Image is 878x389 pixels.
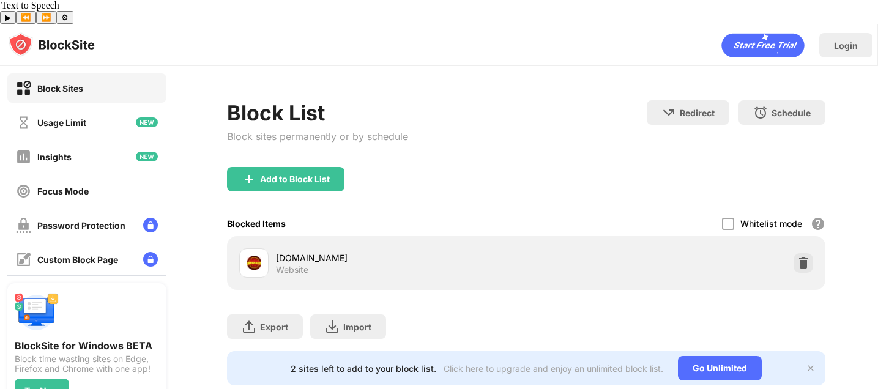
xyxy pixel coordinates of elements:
div: Import [343,322,371,332]
div: Focus Mode [37,186,89,196]
img: new-icon.svg [136,117,158,127]
div: Export [260,322,288,332]
div: Custom Block Page [37,254,118,265]
img: x-button.svg [806,363,816,373]
button: Forward [36,11,56,24]
div: Go Unlimited [678,356,762,380]
img: time-usage-off.svg [16,115,31,130]
div: Block time wasting sites on Edge, Firefox and Chrome with one app! [15,354,159,374]
div: animation [721,33,805,57]
div: Redirect [680,108,715,118]
div: 2 sites left to add to your block list. [291,363,436,374]
img: customize-block-page-off.svg [16,252,31,267]
div: Website [276,264,308,275]
div: Block Sites [37,83,83,94]
button: Settings [56,11,73,24]
img: password-protection-off.svg [16,218,31,233]
img: lock-menu.svg [143,252,158,267]
img: focus-off.svg [16,183,31,199]
img: new-icon.svg [136,152,158,161]
div: Block sites permanently or by schedule [227,130,408,143]
div: Insights [37,152,72,162]
div: Click here to upgrade and enjoy an unlimited block list. [444,363,663,374]
div: Login [834,40,858,51]
div: [DOMAIN_NAME] [276,251,526,264]
div: BlockSite for Windows BETA [15,339,159,352]
div: Block List [227,100,408,125]
button: Previous [16,11,36,24]
div: Add to Block List [260,174,330,184]
img: block-on.svg [16,81,31,96]
img: insights-off.svg [16,149,31,165]
div: Blocked Items [227,218,286,229]
div: Usage Limit [37,117,86,128]
img: logo-blocksite.svg [9,32,95,57]
div: Whitelist mode [740,218,802,229]
div: Password Protection [37,220,125,231]
img: lock-menu.svg [143,218,158,232]
img: push-desktop.svg [15,291,59,335]
img: favicons [247,256,261,270]
div: Schedule [772,108,811,118]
